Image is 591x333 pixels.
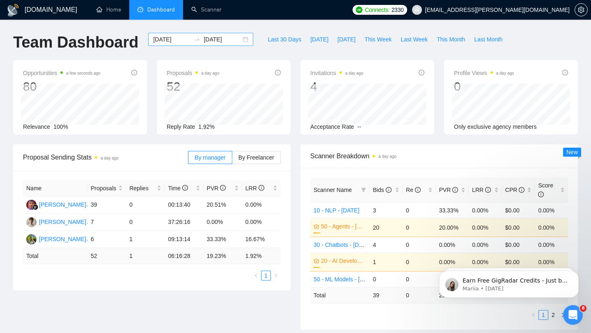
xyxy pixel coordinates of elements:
span: Invitations [310,68,363,78]
li: Previous Page [251,271,261,281]
button: [DATE] [306,33,333,46]
span: Bids [373,187,391,193]
button: This Week [360,33,396,46]
span: Scanner Name [314,187,352,193]
span: Opportunities [23,68,101,78]
img: logo [7,4,20,17]
span: PVR [439,187,458,193]
td: 0 [126,196,165,214]
span: info-circle [538,192,544,197]
span: Proposals [167,68,219,78]
button: [DATE] [333,33,360,46]
div: 80 [23,79,101,94]
span: right [273,273,278,278]
td: 00:13:40 [165,196,203,214]
span: info-circle [519,187,525,193]
a: 30 - Chatbots - [DATE] [314,242,371,248]
td: 0.00% [204,214,242,231]
td: 0 [369,271,403,287]
td: Total [310,287,369,303]
span: info-circle [415,187,421,193]
div: [PERSON_NAME] [39,200,86,209]
span: setting [575,7,587,13]
a: SM[PERSON_NAME] [26,201,86,208]
td: 1.92 % [242,248,281,264]
span: CPR [505,187,525,193]
button: Last Week [396,33,432,46]
button: setting [575,3,588,16]
button: right [271,271,281,281]
td: 1 [126,248,165,264]
span: Last Week [401,35,428,44]
span: Connects: [365,5,389,14]
td: 39 [369,287,403,303]
td: 7 [87,214,126,231]
span: left [254,273,259,278]
td: 0 [403,202,436,218]
time: a day ago [378,154,396,159]
a: 50 - Agents - [DATE] [321,222,364,231]
img: OH [26,217,37,227]
td: 3 [369,202,403,218]
span: info-circle [131,70,137,75]
span: New [566,149,578,155]
a: 1 [261,271,270,280]
span: Time [168,185,188,192]
td: 1 [369,253,403,271]
button: right [558,310,568,320]
button: Last 30 Days [263,33,306,46]
iframe: Intercom notifications message [427,253,591,311]
th: Replies [126,180,165,196]
a: 10 - NLP - [DATE] [314,207,360,214]
td: 20 [369,218,403,237]
span: info-circle [562,70,568,75]
td: 0.00% [535,237,568,253]
span: [DATE] [337,35,355,44]
span: info-circle [182,185,188,191]
span: LRR [245,185,264,192]
td: 0 [403,253,436,271]
time: a day ago [496,71,514,75]
input: Start date [153,35,190,44]
td: $0.00 [502,218,535,237]
span: This Week [364,35,392,44]
span: Acceptance Rate [310,123,354,130]
td: 6 [87,231,126,248]
span: info-circle [220,185,226,191]
th: Proposals [87,180,126,196]
li: Next Page [558,310,568,320]
span: Profile Views [454,68,514,78]
span: filter [360,184,368,196]
span: Proposals [91,184,117,193]
td: 06:16:28 [165,248,203,264]
td: 0.00% [436,237,469,253]
img: upwork-logo.png [356,7,362,13]
td: 0.00% [535,218,568,237]
span: info-circle [485,187,491,193]
span: to [194,36,200,43]
span: Dashboard [147,6,175,13]
a: MK[PERSON_NAME] [26,235,86,242]
div: 52 [167,79,219,94]
td: 0 [403,287,436,303]
time: a few seconds ago [66,71,100,75]
span: [DATE] [310,35,328,44]
td: 0 [403,237,436,253]
time: a day ago [345,71,363,75]
td: 39 [87,196,126,214]
a: 1 [539,310,548,319]
a: 50 - ML Models - [DATE] [314,276,376,283]
span: By Freelancer [238,154,274,161]
span: Re [406,187,421,193]
td: 09:13:14 [165,231,203,248]
span: Last 30 Days [268,35,301,44]
td: 0 [403,218,436,237]
span: user [414,7,420,13]
a: OH[PERSON_NAME] [26,218,86,225]
td: 0.00% [242,196,281,214]
span: By manager [195,154,225,161]
span: Score [538,182,553,198]
td: 0.00% [535,253,568,271]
